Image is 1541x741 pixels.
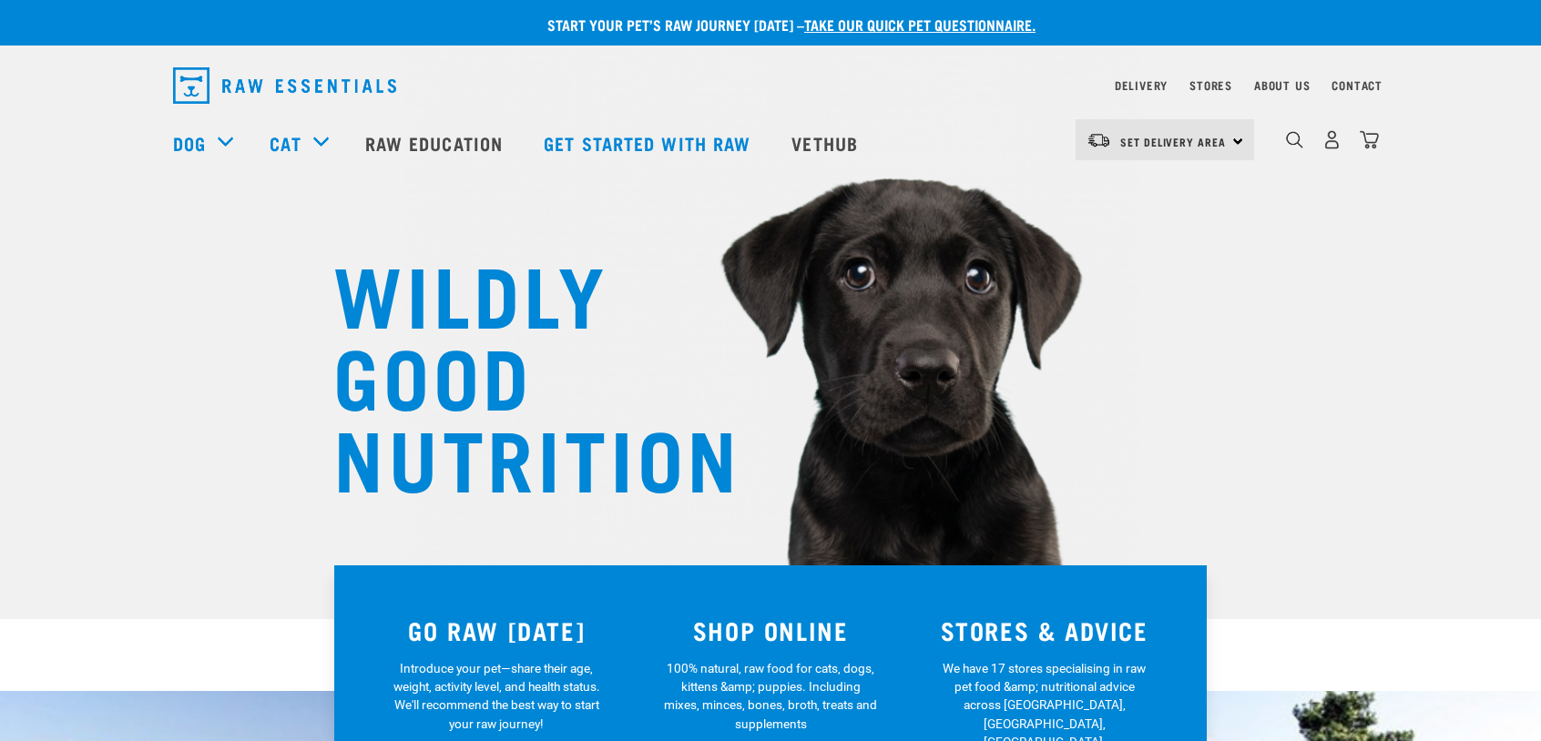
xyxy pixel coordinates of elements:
a: Get started with Raw [526,107,773,179]
a: Raw Education [347,107,526,179]
img: van-moving.png [1087,132,1111,148]
a: Contact [1332,82,1383,88]
img: home-icon@2x.png [1360,130,1379,149]
a: Cat [270,129,301,157]
img: Raw Essentials Logo [173,67,396,104]
span: Set Delivery Area [1120,138,1226,145]
img: user.png [1322,130,1342,149]
a: Delivery [1115,82,1168,88]
p: 100% natural, raw food for cats, dogs, kittens &amp; puppies. Including mixes, minces, bones, bro... [664,659,878,734]
p: Introduce your pet—share their age, weight, activity level, and health status. We'll recommend th... [390,659,604,734]
h1: WILDLY GOOD NUTRITION [333,250,698,496]
h3: GO RAW [DATE] [371,616,623,645]
a: take our quick pet questionnaire. [804,20,1036,28]
h3: STORES & ADVICE [918,616,1170,645]
img: home-icon-1@2x.png [1286,131,1303,148]
a: About Us [1254,82,1310,88]
h3: SHOP ONLINE [645,616,897,645]
a: Dog [173,129,206,157]
nav: dropdown navigation [158,60,1383,111]
a: Vethub [773,107,881,179]
a: Stores [1189,82,1232,88]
